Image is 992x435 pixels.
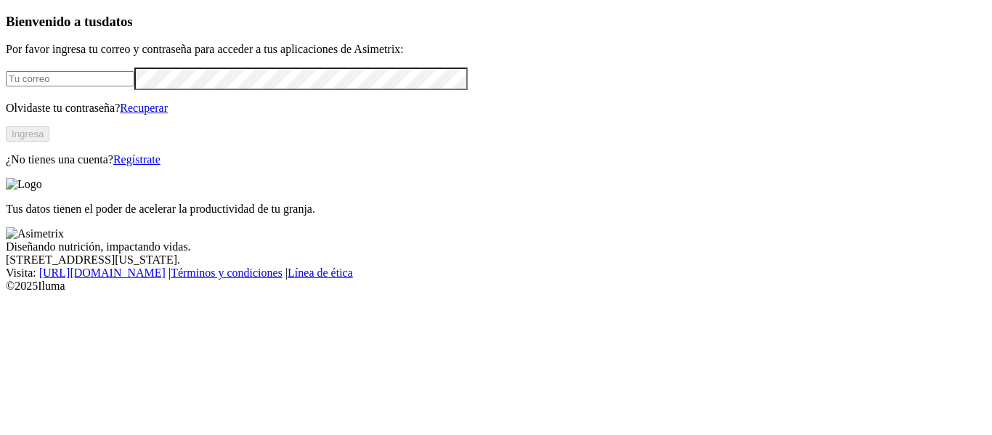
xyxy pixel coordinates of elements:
a: Línea de ética [288,267,353,279]
span: datos [102,14,133,29]
a: Recuperar [120,102,168,114]
img: Asimetrix [6,227,64,240]
img: Logo [6,178,42,191]
a: [URL][DOMAIN_NAME] [39,267,166,279]
div: [STREET_ADDRESS][US_STATE]. [6,253,986,267]
p: Tus datos tienen el poder de acelerar la productividad de tu granja. [6,203,986,216]
div: Visita : | | [6,267,986,280]
div: © 2025 Iluma [6,280,986,293]
input: Tu correo [6,71,134,86]
button: Ingresa [6,126,49,142]
div: Diseñando nutrición, impactando vidas. [6,240,986,253]
a: Regístrate [113,153,160,166]
p: ¿No tienes una cuenta? [6,153,986,166]
p: Por favor ingresa tu correo y contraseña para acceder a tus aplicaciones de Asimetrix: [6,43,986,56]
a: Términos y condiciones [171,267,282,279]
h3: Bienvenido a tus [6,14,986,30]
p: Olvidaste tu contraseña? [6,102,986,115]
